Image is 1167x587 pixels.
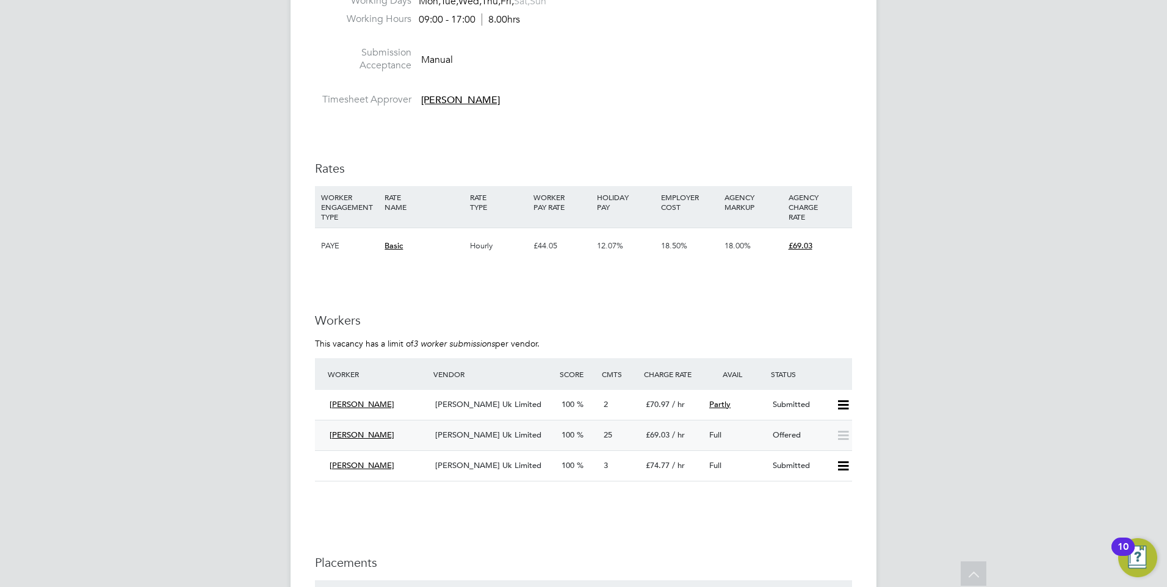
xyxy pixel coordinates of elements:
[315,13,411,26] label: Working Hours
[658,186,721,218] div: EMPLOYER COST
[1118,547,1129,563] div: 10
[786,186,849,228] div: AGENCY CHARGE RATE
[557,363,599,385] div: Score
[604,460,608,470] span: 3
[435,399,541,409] span: [PERSON_NAME] Uk Limited
[330,460,394,470] span: [PERSON_NAME]
[789,240,812,251] span: £69.03
[709,399,731,409] span: Partly
[661,240,687,251] span: 18.50%
[419,13,520,26] div: 09:00 - 17:00
[381,186,466,218] div: RATE NAME
[421,54,453,66] span: Manual
[768,395,831,415] div: Submitted
[641,363,704,385] div: Charge Rate
[646,460,670,470] span: £74.77
[330,399,394,409] span: [PERSON_NAME]
[315,338,852,349] p: This vacancy has a limit of per vendor.
[421,94,500,106] span: [PERSON_NAME]
[709,460,721,470] span: Full
[325,363,430,385] div: Worker
[672,399,685,409] span: / hr
[724,240,751,251] span: 18.00%
[597,240,623,251] span: 12.07%
[315,312,852,328] h3: Workers
[318,186,381,228] div: WORKER ENGAGEMENT TYPE
[604,430,612,440] span: 25
[604,399,608,409] span: 2
[430,363,557,385] div: Vendor
[435,460,541,470] span: [PERSON_NAME] Uk Limited
[467,186,530,218] div: RATE TYPE
[709,430,721,440] span: Full
[672,460,685,470] span: / hr
[385,240,403,251] span: Basic
[482,13,520,26] span: 8.00hrs
[646,430,670,440] span: £69.03
[768,425,831,445] div: Offered
[646,399,670,409] span: £70.97
[315,160,852,176] h3: Rates
[467,228,530,264] div: Hourly
[562,430,574,440] span: 100
[594,186,657,218] div: HOLIDAY PAY
[562,399,574,409] span: 100
[562,460,574,470] span: 100
[435,430,541,440] span: [PERSON_NAME] Uk Limited
[530,228,594,264] div: £44.05
[413,338,495,349] em: 3 worker submissions
[768,363,852,385] div: Status
[318,228,381,264] div: PAYE
[768,456,831,476] div: Submitted
[704,363,768,385] div: Avail
[315,555,852,571] h3: Placements
[530,186,594,218] div: WORKER PAY RATE
[330,430,394,440] span: [PERSON_NAME]
[672,430,685,440] span: / hr
[721,186,785,218] div: AGENCY MARKUP
[599,363,641,385] div: Cmts
[1118,538,1157,577] button: Open Resource Center, 10 new notifications
[315,46,411,72] label: Submission Acceptance
[315,93,411,106] label: Timesheet Approver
